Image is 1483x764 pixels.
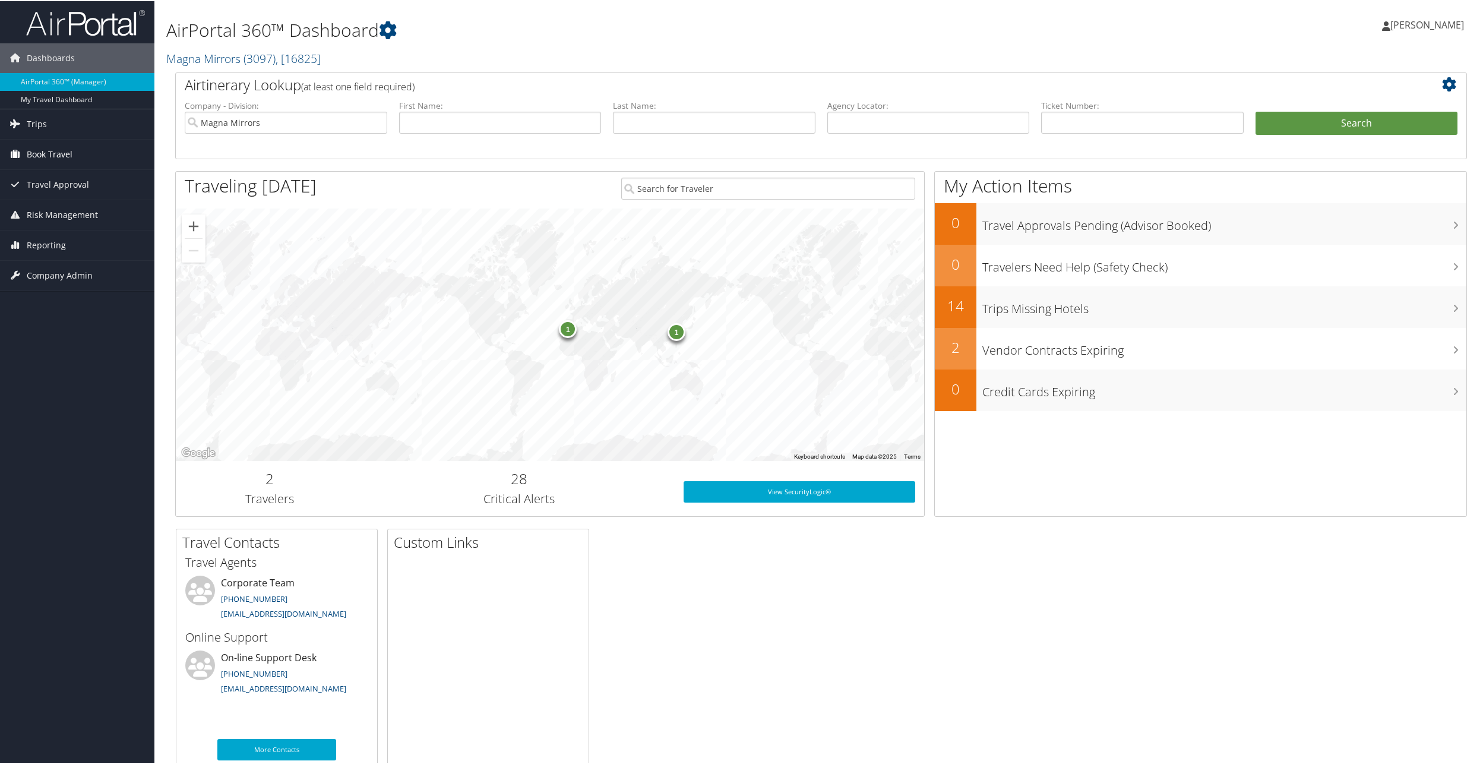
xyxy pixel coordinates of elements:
label: Agency Locator: [827,99,1030,111]
h3: Travel Approvals Pending (Advisor Booked) [982,210,1467,233]
button: Zoom in [182,213,205,237]
div: 1 [559,319,577,337]
span: ( 3097 ) [244,49,276,65]
a: More Contacts [217,738,336,759]
h2: 28 [372,468,666,488]
label: First Name: [399,99,602,111]
a: 2Vendor Contracts Expiring [935,327,1467,368]
a: View SecurityLogic® [684,480,915,501]
h2: 2 [185,468,354,488]
h3: Travelers [185,490,354,506]
label: Ticket Number: [1041,99,1244,111]
h3: Travel Agents [185,553,368,570]
span: Risk Management [27,199,98,229]
h1: My Action Items [935,172,1467,197]
span: , [ 16825 ] [276,49,321,65]
h2: 0 [935,253,976,273]
h2: 14 [935,295,976,315]
h3: Vendor Contracts Expiring [982,335,1467,358]
button: Keyboard shortcuts [794,452,845,460]
span: (at least one field required) [301,79,415,92]
h2: Custom Links [394,531,589,551]
h1: Traveling [DATE] [185,172,317,197]
label: Last Name: [613,99,815,111]
h3: Travelers Need Help (Safety Check) [982,252,1467,274]
a: 0Travel Approvals Pending (Advisor Booked) [935,202,1467,244]
button: Search [1256,111,1458,134]
li: Corporate Team [179,574,374,623]
span: Dashboards [27,42,75,72]
input: Search for Traveler [621,176,915,198]
a: Terms (opens in new tab) [904,452,921,459]
img: airportal-logo.png [26,8,145,36]
img: Google [179,444,218,460]
a: [EMAIL_ADDRESS][DOMAIN_NAME] [221,682,346,693]
a: 14Trips Missing Hotels [935,285,1467,327]
h2: 0 [935,211,976,232]
h2: Travel Contacts [182,531,377,551]
h3: Online Support [185,628,368,645]
h3: Critical Alerts [372,490,666,506]
span: Map data ©2025 [852,452,897,459]
a: [PHONE_NUMBER] [221,592,287,603]
a: 0Travelers Need Help (Safety Check) [935,244,1467,285]
span: Trips [27,108,47,138]
h2: 2 [935,336,976,356]
h2: 0 [935,378,976,398]
h2: Airtinerary Lookup [185,74,1350,94]
a: [EMAIL_ADDRESS][DOMAIN_NAME] [221,607,346,618]
label: Company - Division: [185,99,387,111]
a: 0Credit Cards Expiring [935,368,1467,410]
div: 1 [668,322,685,340]
span: Reporting [27,229,66,259]
a: Open this area in Google Maps (opens a new window) [179,444,218,460]
h1: AirPortal 360™ Dashboard [166,17,1039,42]
span: Company Admin [27,260,93,289]
span: Book Travel [27,138,72,168]
a: [PHONE_NUMBER] [221,667,287,678]
span: [PERSON_NAME] [1390,17,1464,30]
span: Travel Approval [27,169,89,198]
a: Magna Mirrors [166,49,321,65]
a: [PERSON_NAME] [1382,6,1476,42]
button: Zoom out [182,238,205,261]
li: On-line Support Desk [179,649,374,698]
h3: Trips Missing Hotels [982,293,1467,316]
h3: Credit Cards Expiring [982,377,1467,399]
